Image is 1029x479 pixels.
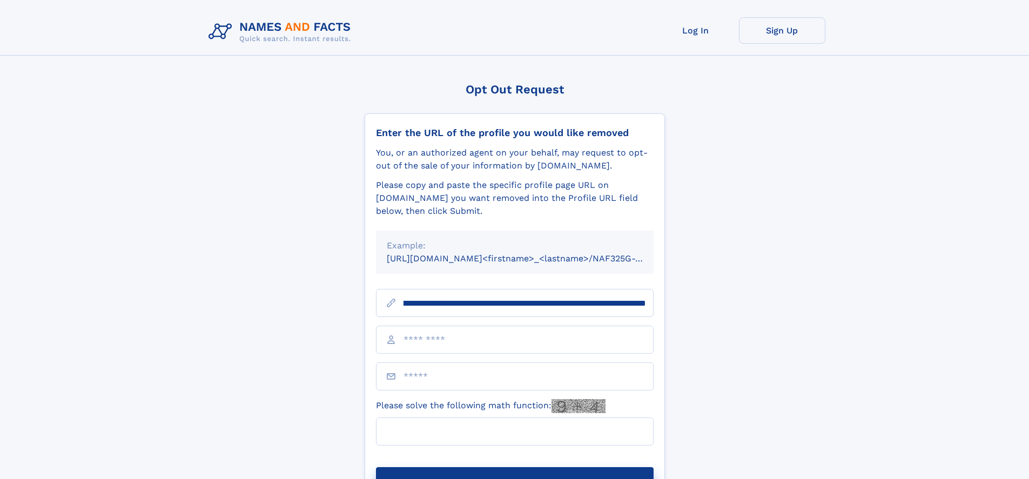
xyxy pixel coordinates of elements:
[376,146,654,172] div: You, or an authorized agent on your behalf, may request to opt-out of the sale of your informatio...
[376,399,606,413] label: Please solve the following math function:
[653,17,739,44] a: Log In
[204,17,360,46] img: Logo Names and Facts
[376,127,654,139] div: Enter the URL of the profile you would like removed
[387,239,643,252] div: Example:
[376,179,654,218] div: Please copy and paste the specific profile page URL on [DOMAIN_NAME] you want removed into the Pr...
[365,83,665,96] div: Opt Out Request
[739,17,825,44] a: Sign Up
[387,253,674,264] small: [URL][DOMAIN_NAME]<firstname>_<lastname>/NAF325G-xxxxxxxx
